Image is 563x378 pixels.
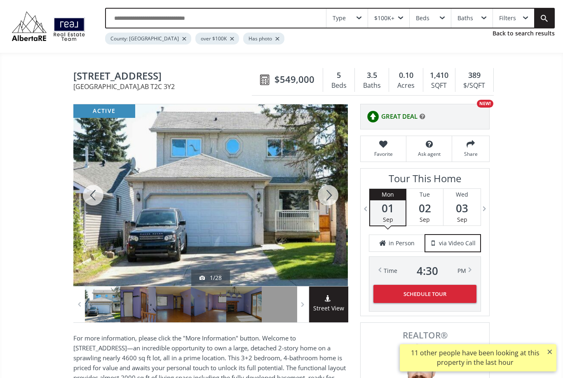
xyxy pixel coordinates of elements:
div: Time PM [384,265,466,277]
div: 3.5 [359,70,385,81]
span: 02 [406,202,443,214]
span: Favorite [365,150,402,157]
div: $/SQFT [460,80,489,92]
button: Schedule Tour [373,285,476,303]
span: 03 [443,202,481,214]
div: 389 [460,70,489,81]
div: County: [GEOGRAPHIC_DATA] [105,33,191,45]
div: Has photo [243,33,284,45]
span: Sep [420,216,430,223]
span: via Video Call [439,239,476,247]
button: × [543,344,556,359]
div: Baths [359,80,385,92]
span: [GEOGRAPHIC_DATA] , AB T2C 3Y2 [73,83,256,90]
div: NEW! [477,100,493,108]
span: 01 [370,202,406,214]
div: Type [333,15,346,21]
div: Beds [327,80,350,92]
div: 637 Riverbend Drive SE Calgary, AB T2C 3Y2 - Photo 1 of 28 [73,104,348,286]
div: Tue [406,189,443,200]
div: Wed [443,189,481,200]
div: Mon [370,189,406,200]
div: active [73,104,135,118]
div: $100K+ [374,15,394,21]
div: Beds [416,15,429,21]
img: Logo [8,9,89,43]
div: 5 [327,70,350,81]
div: Baths [457,15,473,21]
span: 637 Riverbend Drive SE [73,70,256,83]
div: Acres [393,80,418,92]
span: in Person [389,239,415,247]
span: GREAT DEAL [381,112,418,121]
span: REALTOR® [370,331,480,340]
h3: Tour This Home [369,173,481,188]
img: rating icon [365,108,381,125]
span: $549,000 [274,73,314,86]
div: 11 other people have been looking at this property in the last hour [404,348,546,367]
div: over $100K [195,33,239,45]
div: SQFT [427,80,451,92]
div: 1/28 [199,274,222,282]
span: 1,410 [430,70,448,81]
span: Ask agent [411,150,448,157]
div: Filters [499,15,516,21]
span: Sep [383,216,393,223]
span: Sep [457,216,467,223]
span: 4 : 30 [417,265,438,277]
span: Share [456,150,485,157]
span: Street View [309,304,348,313]
div: 0.10 [393,70,418,81]
a: Back to search results [493,29,555,38]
